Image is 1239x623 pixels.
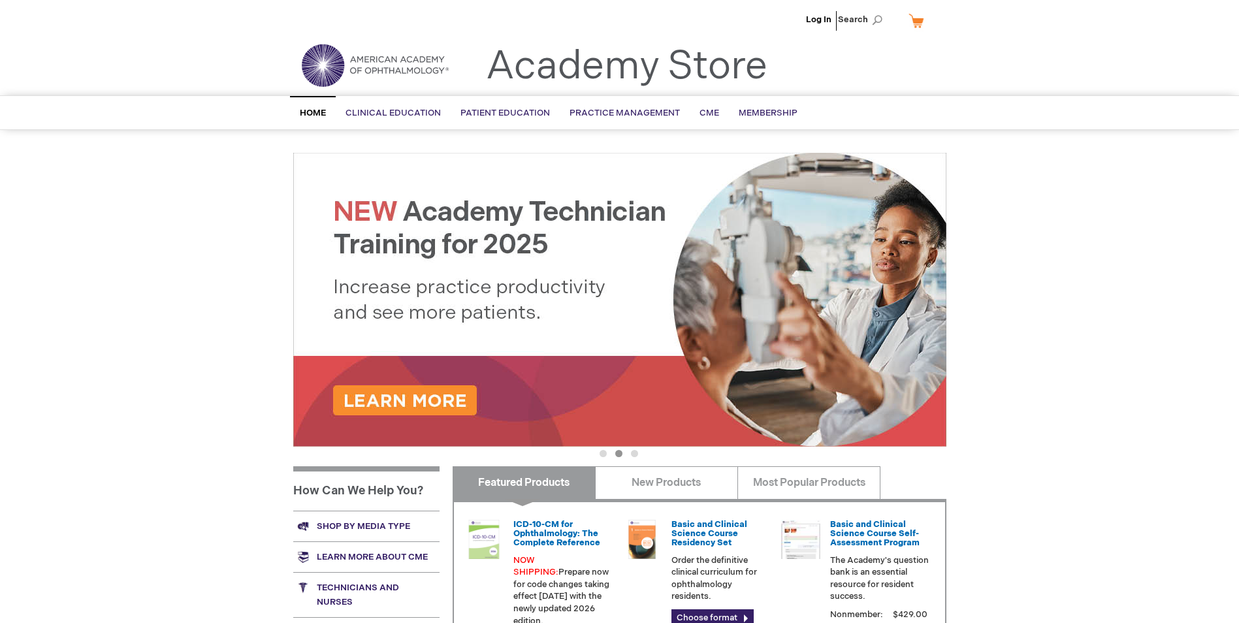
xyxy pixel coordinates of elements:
span: Home [300,108,326,118]
img: 0120008u_42.png [464,520,504,559]
span: Clinical Education [346,108,441,118]
span: Practice Management [570,108,680,118]
a: Academy Store [486,43,767,90]
a: New Products [595,466,738,499]
a: Technicians and nurses [293,572,440,617]
p: Order the definitive clinical curriculum for ophthalmology residents. [671,554,771,603]
font: NOW SHIPPING: [513,555,558,578]
a: Log In [806,14,831,25]
span: Patient Education [460,108,550,118]
button: 2 of 3 [615,450,622,457]
button: 1 of 3 [600,450,607,457]
h1: How Can We Help You? [293,466,440,511]
strong: Nonmember: [830,607,883,623]
a: Shop by media type [293,511,440,541]
img: 02850963u_47.png [622,520,662,559]
a: Most Popular Products [737,466,880,499]
span: CME [700,108,719,118]
button: 3 of 3 [631,450,638,457]
p: The Academy's question bank is an essential resource for resident success. [830,554,929,603]
a: Learn more about CME [293,541,440,572]
a: Basic and Clinical Science Course Residency Set [671,519,747,549]
img: bcscself_20.jpg [781,520,820,559]
a: Featured Products [453,466,596,499]
a: Basic and Clinical Science Course Self-Assessment Program [830,519,920,549]
a: ICD-10-CM for Ophthalmology: The Complete Reference [513,519,600,549]
span: Search [838,7,888,33]
span: Membership [739,108,797,118]
span: $429.00 [891,609,929,620]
